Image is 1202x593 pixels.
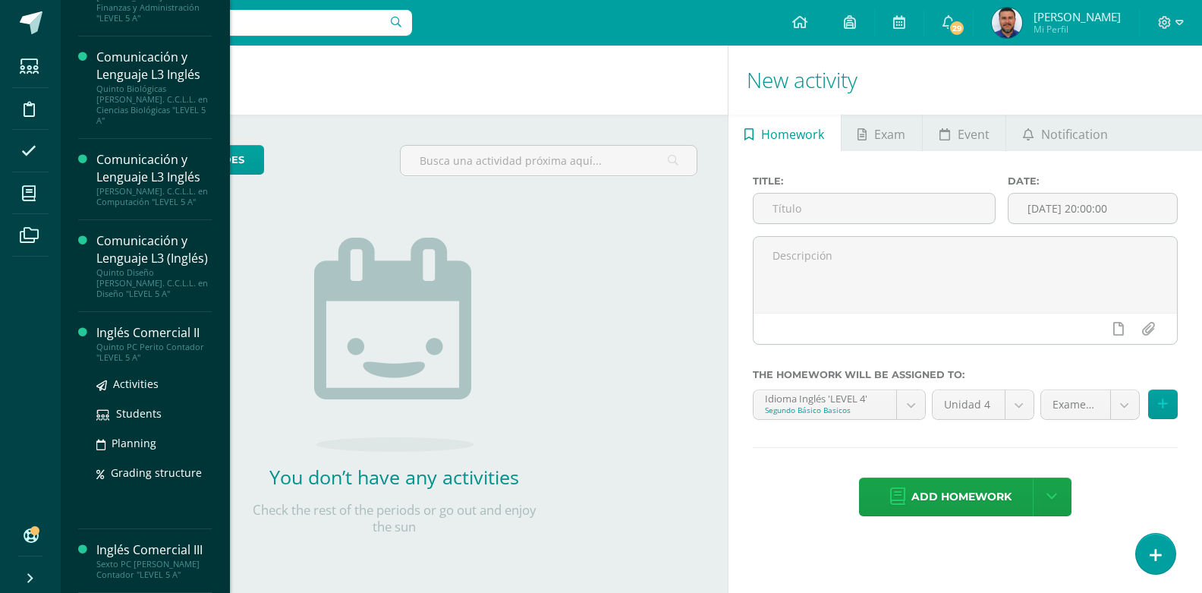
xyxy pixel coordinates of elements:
[1034,9,1121,24] span: [PERSON_NAME]
[1008,194,1177,223] input: Fecha de entrega
[242,464,546,490] h2: You don’t have any activities
[96,324,212,342] div: Inglés Comercial II
[71,10,412,36] input: Search a user…
[96,434,212,452] a: Planning
[96,559,212,580] div: Sexto PC [PERSON_NAME] Contador "LEVEL 5 A"
[96,375,212,393] a: Activities
[112,436,156,450] span: Planning
[314,238,474,452] img: no_activities.png
[842,115,922,151] a: Exam
[96,342,212,363] div: Quinto PC Perito Contador "LEVEL 5 A"
[96,267,212,299] div: Quinto Diseño [PERSON_NAME]. C.C.L.L. en Diseño "LEVEL 5 A"
[96,186,212,207] div: [PERSON_NAME]. C.C.L.L. en Computación "LEVEL 5 A"
[96,232,212,299] a: Comunicación y Lenguaje L3 (Inglés)Quinto Diseño [PERSON_NAME]. C.C.L.L. en Diseño "LEVEL 5 A"
[754,194,995,223] input: Título
[1008,175,1178,187] label: Date:
[96,541,212,580] a: Inglés Comercial IIISexto PC [PERSON_NAME] Contador "LEVEL 5 A"
[96,49,212,126] a: Comunicación y Lenguaje L3 InglésQuinto Biológicas [PERSON_NAME]. C.C.L.L. en Ciencias Biológicas...
[933,390,1033,419] a: Unidad 4
[96,541,212,559] div: Inglés Comercial III
[113,377,159,391] span: Activities
[96,464,212,481] a: Grading structure
[747,46,1184,115] h1: New activity
[1041,116,1108,153] span: Notification
[761,116,824,153] span: Homework
[96,232,212,267] div: Comunicación y Lenguaje L3 (Inglés)
[753,175,996,187] label: Title:
[1041,390,1139,419] a: Examen (40.0%)
[116,406,162,421] span: Students
[96,151,212,186] div: Comunicación y Lenguaje L3 Inglés
[765,390,886,405] div: Idioma Inglés 'LEVEL 4'
[111,465,202,480] span: Grading structure
[754,390,926,419] a: Idioma Inglés 'LEVEL 4'Segundo Básico Basicos
[401,146,696,175] input: Busca una actividad próxima aquí...
[96,324,212,363] a: Inglés Comercial IIQuinto PC Perito Contador "LEVEL 5 A"
[911,478,1012,516] span: Add homework
[96,84,212,126] div: Quinto Biológicas [PERSON_NAME]. C.C.L.L. en Ciencias Biológicas "LEVEL 5 A"
[96,49,212,84] div: Comunicación y Lenguaje L3 Inglés
[79,46,710,115] h1: Activities
[242,502,546,535] p: Check the rest of the periods or go out and enjoy the sun
[1034,23,1121,36] span: Mi Perfil
[923,115,1005,151] a: Event
[753,369,1178,380] label: The homework will be assigned to:
[958,116,990,153] span: Event
[944,390,993,419] span: Unidad 4
[992,8,1022,38] img: 1e40cb41d2dde1487ece8400d40bf57c.png
[765,405,886,415] div: Segundo Básico Basicos
[949,20,965,36] span: 29
[96,405,212,422] a: Students
[874,116,905,153] span: Exam
[1006,115,1124,151] a: Notification
[1053,390,1099,419] span: Examen (40.0%)
[96,151,212,207] a: Comunicación y Lenguaje L3 Inglés[PERSON_NAME]. C.C.L.L. en Computación "LEVEL 5 A"
[728,115,841,151] a: Homework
